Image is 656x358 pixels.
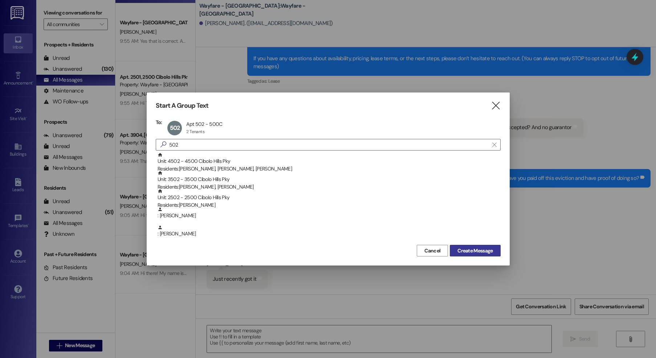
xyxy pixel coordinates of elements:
div: Unit: 2502 - 2500 Cibolo Hills PkyResidents:[PERSON_NAME] [156,189,501,207]
div: Unit: 3502 - 3500 Cibolo Hills Pky [158,170,501,191]
div: Residents: [PERSON_NAME] [158,201,501,209]
div: Residents: [PERSON_NAME], [PERSON_NAME], [PERSON_NAME] [158,165,501,173]
button: Create Message [450,245,500,256]
div: Unit: 4502 - 4500 Cibolo Hills PkyResidents:[PERSON_NAME], [PERSON_NAME], [PERSON_NAME] [156,152,501,170]
div: Apt 502 - 500C [186,121,222,127]
span: Cancel [424,247,440,255]
h3: Start A Group Text [156,102,209,110]
div: Unit: 3502 - 3500 Cibolo Hills PkyResidents:[PERSON_NAME], [PERSON_NAME] [156,170,501,189]
i:  [158,141,169,148]
button: Cancel [417,245,448,256]
span: 502 [170,124,180,132]
i:  [492,142,496,148]
input: Search for any contact or apartment [169,140,489,150]
div: : [PERSON_NAME] [158,207,501,219]
div: : [PERSON_NAME] [158,225,501,238]
div: Residents: [PERSON_NAME], [PERSON_NAME] [158,183,501,191]
div: Unit: 2502 - 2500 Cibolo Hills Pky [158,189,501,209]
h3: To: [156,119,162,125]
button: Clear text [489,139,500,150]
div: 2 Tenants [186,129,204,135]
div: : [PERSON_NAME] [156,207,501,225]
div: : [PERSON_NAME] [156,225,501,243]
div: Unit: 4502 - 4500 Cibolo Hills Pky [158,152,501,173]
span: Create Message [457,247,493,255]
i:  [491,102,501,110]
